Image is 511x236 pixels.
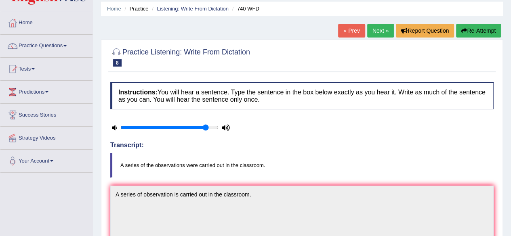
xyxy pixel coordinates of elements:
[107,6,121,12] a: Home
[157,6,229,12] a: Listening: Write From Dictation
[113,59,122,67] span: 8
[456,24,501,38] button: Re-Attempt
[0,150,93,170] a: Your Account
[230,5,259,13] li: 740 WFD
[396,24,454,38] button: Report Question
[110,82,494,109] h4: You will hear a sentence. Type the sentence in the box below exactly as you hear it. Write as muc...
[118,89,158,96] b: Instructions:
[0,104,93,124] a: Success Stories
[367,24,394,38] a: Next »
[0,35,93,55] a: Practice Questions
[0,127,93,147] a: Strategy Videos
[0,12,93,32] a: Home
[110,142,494,149] h4: Transcript:
[0,81,93,101] a: Predictions
[122,5,148,13] li: Practice
[338,24,365,38] a: « Prev
[110,153,494,178] blockquote: A series of the observations were carried out in the classroom.
[110,46,250,67] h2: Practice Listening: Write From Dictation
[0,58,93,78] a: Tests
